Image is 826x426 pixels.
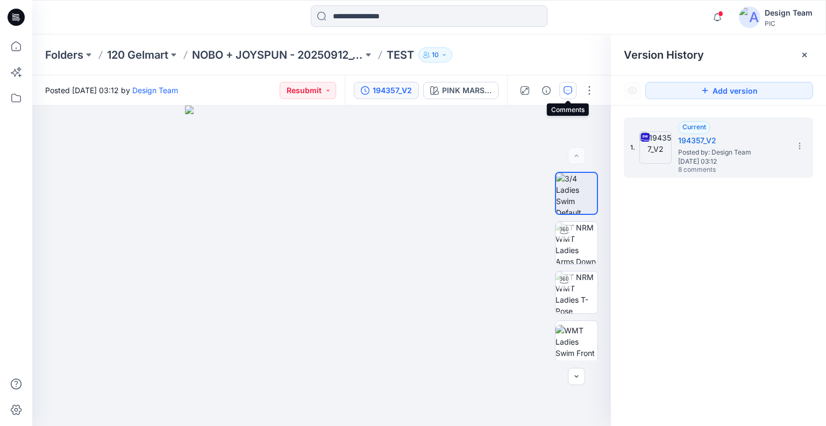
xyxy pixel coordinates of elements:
a: NOBO + JOYSPUN - 20250912_120_GC [192,47,363,62]
span: Version History [624,48,704,61]
img: 3/4 Ladies Swim Default [556,173,597,214]
button: Details [538,82,555,99]
button: Show Hidden Versions [624,82,641,99]
span: [DATE] 03:12 [678,158,786,165]
span: Posted by: Design Team [678,147,786,158]
div: PIC [765,19,813,27]
img: TT NRM WMT Ladies T-Pose [556,271,597,313]
button: Add version [645,82,813,99]
button: PINK MARSHMALLOW [423,82,499,99]
div: Design Team [765,6,813,19]
button: 194357_V2 [354,82,419,99]
span: 1. [630,143,635,152]
div: 194357_V2 [373,85,412,96]
a: 120 Gelmart [107,47,168,62]
img: WMT Ladies Swim Front [556,325,597,359]
p: TEST [387,47,414,62]
span: 8 comments [678,166,753,174]
button: Close [800,51,809,59]
a: Folders [45,47,83,62]
div: PINK MARSHMALLOW [442,85,492,96]
span: Current [682,123,706,131]
p: 10 [432,49,439,61]
img: avatar [739,6,760,28]
img: eyJhbGciOiJIUzI1NiIsImtpZCI6IjAiLCJzbHQiOiJzZXMiLCJ0eXAiOiJKV1QifQ.eyJkYXRhIjp7InR5cGUiOiJzdG9yYW... [185,106,458,426]
h5: 194357_V2 [678,134,786,147]
img: TT NRM WMT Ladies Arms Down [556,222,597,264]
a: Design Team [132,86,178,95]
img: 194357_V2 [639,131,672,164]
span: Posted [DATE] 03:12 by [45,85,178,96]
button: 10 [418,47,452,62]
